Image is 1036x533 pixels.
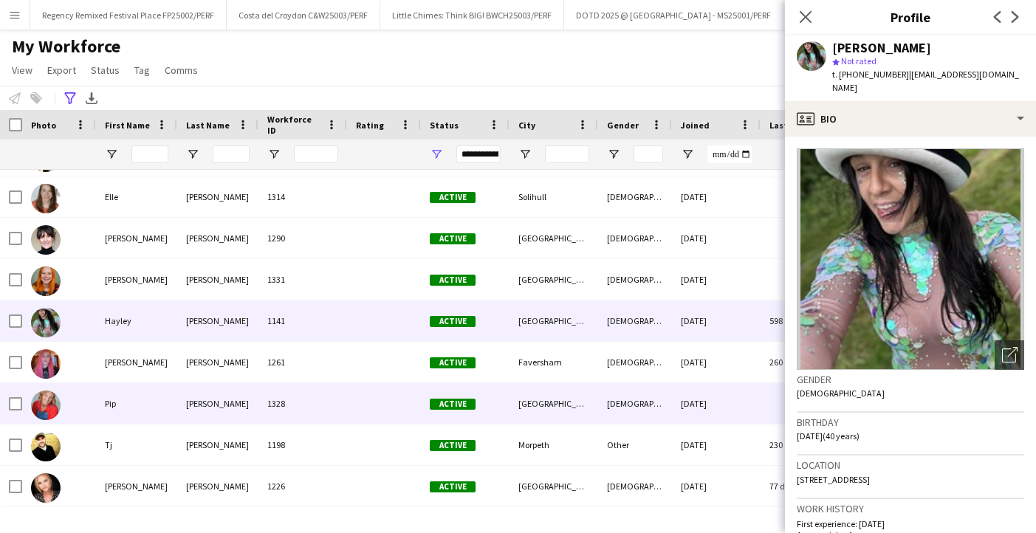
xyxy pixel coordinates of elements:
span: City [518,120,535,131]
img: Pip Simpson [31,391,61,420]
div: 1198 [258,424,347,465]
h3: Birthday [797,416,1024,429]
div: 1261 [258,342,347,382]
span: [DEMOGRAPHIC_DATA] [797,388,885,399]
div: [DATE] [672,424,761,465]
div: [GEOGRAPHIC_DATA] [510,259,598,300]
input: First Name Filter Input [131,145,168,163]
div: [PERSON_NAME] [96,259,177,300]
div: [DATE] [672,466,761,506]
span: Not rated [841,55,877,66]
span: Active [430,233,476,244]
div: 230 days [761,424,849,465]
div: 1290 [258,218,347,258]
input: Workforce ID Filter Input [294,145,338,163]
span: Active [430,481,476,492]
span: Active [430,399,476,410]
div: 77 days [761,466,849,506]
button: Open Filter Menu [681,148,694,161]
div: [DATE] [672,218,761,258]
div: [DATE] [672,383,761,424]
img: Crew avatar or photo [797,148,1024,370]
span: Last job [769,120,803,131]
button: Open Filter Menu [607,148,620,161]
a: Tag [128,61,156,80]
span: Export [47,63,76,77]
a: Status [85,61,126,80]
span: t. [PHONE_NUMBER] [832,69,909,80]
span: Workforce ID [267,114,320,136]
span: Comms [165,63,198,77]
div: 1328 [258,383,347,424]
div: [DATE] [672,300,761,341]
span: View [12,63,32,77]
span: Rating [356,120,384,131]
div: Faversham [510,342,598,382]
div: [DATE] [672,259,761,300]
div: [DEMOGRAPHIC_DATA] [598,383,672,424]
span: Active [430,440,476,451]
button: Open Filter Menu [105,148,118,161]
input: Joined Filter Input [707,145,752,163]
div: Morpeth [510,424,598,465]
div: [PERSON_NAME] [177,342,258,382]
div: 598 days [761,300,849,341]
div: Tj [96,424,177,465]
h3: Work history [797,502,1024,515]
p: First experience: [DATE] [797,518,1024,529]
div: [DEMOGRAPHIC_DATA] [598,176,672,217]
div: [PERSON_NAME] [177,176,258,217]
button: DOTD 2025 @ [GEOGRAPHIC_DATA] - MS25001/PERF [564,1,783,30]
div: [PERSON_NAME] [96,342,177,382]
h3: Profile [785,7,1036,27]
h3: Location [797,458,1024,472]
span: First Name [105,120,150,131]
div: [DEMOGRAPHIC_DATA] [598,342,672,382]
div: [PERSON_NAME] [96,218,177,258]
div: [GEOGRAPHIC_DATA] [510,300,598,341]
div: [PERSON_NAME] [177,466,258,506]
div: Open photos pop-in [995,340,1024,370]
div: [DEMOGRAPHIC_DATA] [598,218,672,258]
div: [PERSON_NAME] [177,259,258,300]
button: Little Chimes: Think BIG! BWCH25003/PERF [380,1,564,30]
span: Last Name [186,120,230,131]
input: City Filter Input [545,145,589,163]
img: Elle Squires [31,184,61,213]
h3: Gender [797,373,1024,386]
button: Costa del Croydon C&W25003/PERF [227,1,380,30]
div: Other [598,424,672,465]
div: [GEOGRAPHIC_DATA] [510,218,598,258]
button: Open Filter Menu [518,148,532,161]
div: Pip [96,383,177,424]
img: Hayley O’Beirne [31,308,61,337]
input: Last Name Filter Input [213,145,250,163]
span: My Workforce [12,35,120,58]
img: Maddie Dawson [31,349,61,379]
button: Open Filter Menu [430,148,443,161]
button: Open Filter Menu [186,148,199,161]
span: Active [430,192,476,203]
div: [PERSON_NAME] [177,218,258,258]
div: [DATE] [672,342,761,382]
div: [PERSON_NAME] [177,424,258,465]
div: [DATE] [672,176,761,217]
div: 1141 [258,300,347,341]
div: [GEOGRAPHIC_DATA] [510,383,598,424]
span: [STREET_ADDRESS] [797,474,870,485]
div: 260 days [761,342,849,382]
a: View [6,61,38,80]
div: [PERSON_NAME] [177,300,258,341]
div: [GEOGRAPHIC_DATA] [510,466,598,506]
span: Gender [607,120,639,131]
img: Yolanda Iseley [31,473,61,503]
span: Status [91,63,120,77]
span: Active [430,357,476,368]
span: Tag [134,63,150,77]
div: Bio [785,101,1036,137]
span: Photo [31,120,56,131]
span: Active [430,275,476,286]
button: Pride @ Manchester Arndale - MAN25004 [783,1,961,30]
div: [PERSON_NAME] [832,41,931,55]
span: [DATE] (40 years) [797,430,860,441]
